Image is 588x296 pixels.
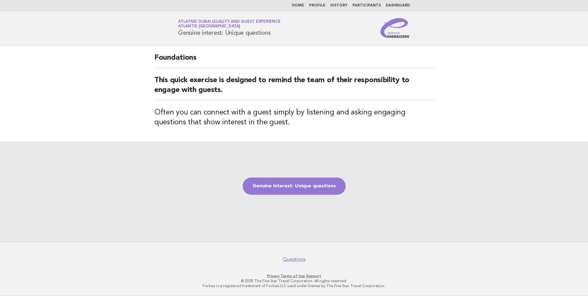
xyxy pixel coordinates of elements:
a: History [330,4,348,7]
h3: Often you can connect with a guest simply by listening and asking engaging questions that show in... [154,108,434,127]
span: Atlantis [GEOGRAPHIC_DATA] [178,25,240,29]
a: Privacy [267,274,280,278]
a: Genuine interest: Unique questions [243,178,346,195]
a: Dashboard [386,4,410,7]
h1: Genuine interest: Unique questions [178,20,280,36]
p: © 2025 The Five Star Travel Corporation. All rights reserved. [106,278,482,283]
p: Forbes is a registered trademark of Forbes LLC used under license by The Five Star Travel Corpora... [106,283,482,288]
a: Home [292,4,304,7]
a: Support [306,274,321,278]
h2: This quick exercise is designed to remind the team of their responsibility to engage with guests. [154,75,434,100]
p: · · [106,274,482,278]
a: Atlatnis Dubai Quality and Guest ExperienceAtlantis [GEOGRAPHIC_DATA] [178,20,280,28]
a: Questions [283,256,306,262]
a: Terms of Use [280,274,305,278]
img: Service Energizers [380,18,410,38]
a: Participants [352,4,381,7]
a: Profile [309,4,325,7]
h2: Foundations [154,53,434,68]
